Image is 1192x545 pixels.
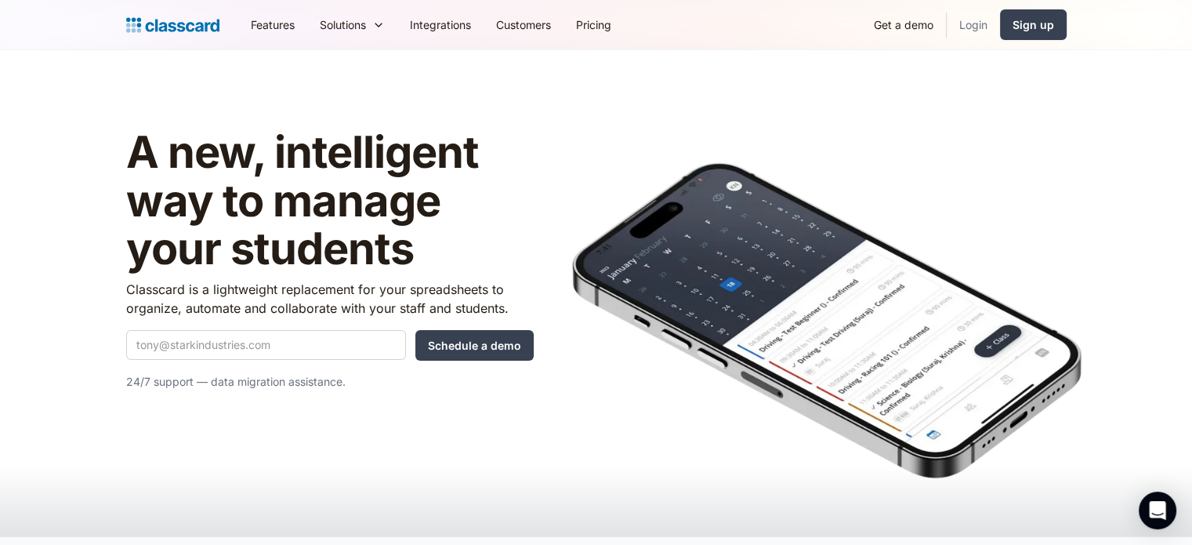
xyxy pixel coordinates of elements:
[126,330,406,360] input: tony@starkindustries.com
[397,7,484,42] a: Integrations
[1139,492,1176,529] div: Open Intercom Messenger
[320,16,366,33] div: Solutions
[947,7,1000,42] a: Login
[1000,9,1067,40] a: Sign up
[1013,16,1054,33] div: Sign up
[861,7,946,42] a: Get a demo
[563,7,624,42] a: Pricing
[484,7,563,42] a: Customers
[238,7,307,42] a: Features
[126,372,534,391] p: 24/7 support — data migration assistance.
[415,330,534,361] input: Schedule a demo
[126,280,534,318] p: Classcard is a lightweight replacement for your spreadsheets to organize, automate and collaborat...
[307,7,397,42] div: Solutions
[126,14,219,36] a: Logo
[126,129,534,274] h1: A new, intelligent way to manage your students
[126,330,534,361] form: Quick Demo Form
